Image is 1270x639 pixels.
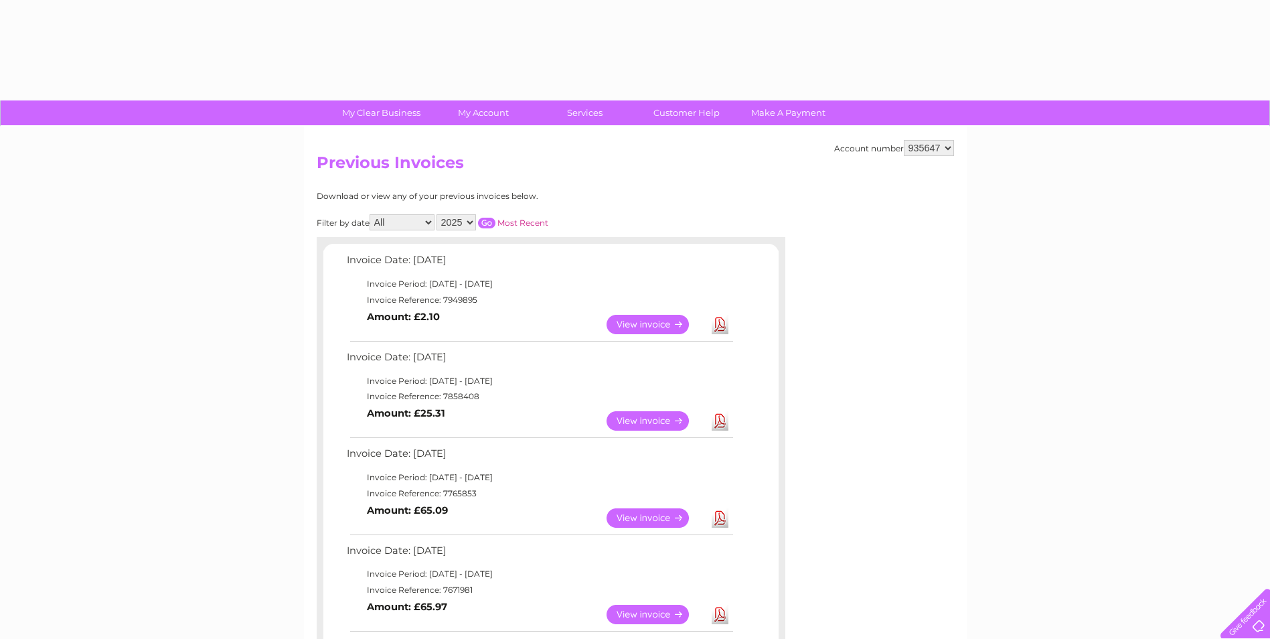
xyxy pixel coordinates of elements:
a: View [607,315,705,334]
td: Invoice Period: [DATE] - [DATE] [343,566,735,582]
a: Download [712,605,728,624]
td: Invoice Reference: 7858408 [343,388,735,405]
td: Invoice Reference: 7765853 [343,486,735,502]
b: Amount: £65.09 [367,504,448,516]
div: Filter by date [317,214,668,230]
a: View [607,605,705,624]
a: My Account [428,100,538,125]
td: Invoice Date: [DATE] [343,251,735,276]
a: Services [530,100,640,125]
td: Invoice Reference: 7671981 [343,582,735,598]
td: Invoice Date: [DATE] [343,348,735,373]
b: Amount: £25.31 [367,407,445,419]
a: Download [712,315,728,334]
div: Account number [834,140,954,156]
h2: Previous Invoices [317,153,954,179]
a: View [607,508,705,528]
a: Download [712,411,728,431]
td: Invoice Reference: 7949895 [343,292,735,308]
td: Invoice Period: [DATE] - [DATE] [343,470,735,486]
a: View [607,411,705,431]
a: Most Recent [497,218,548,228]
a: Download [712,508,728,528]
td: Invoice Date: [DATE] [343,445,735,470]
td: Invoice Period: [DATE] - [DATE] [343,276,735,292]
td: Invoice Period: [DATE] - [DATE] [343,373,735,389]
b: Amount: £2.10 [367,311,440,323]
a: Make A Payment [733,100,844,125]
td: Invoice Date: [DATE] [343,542,735,567]
b: Amount: £65.97 [367,601,447,613]
div: Download or view any of your previous invoices below. [317,192,668,201]
a: Customer Help [631,100,742,125]
a: My Clear Business [326,100,436,125]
